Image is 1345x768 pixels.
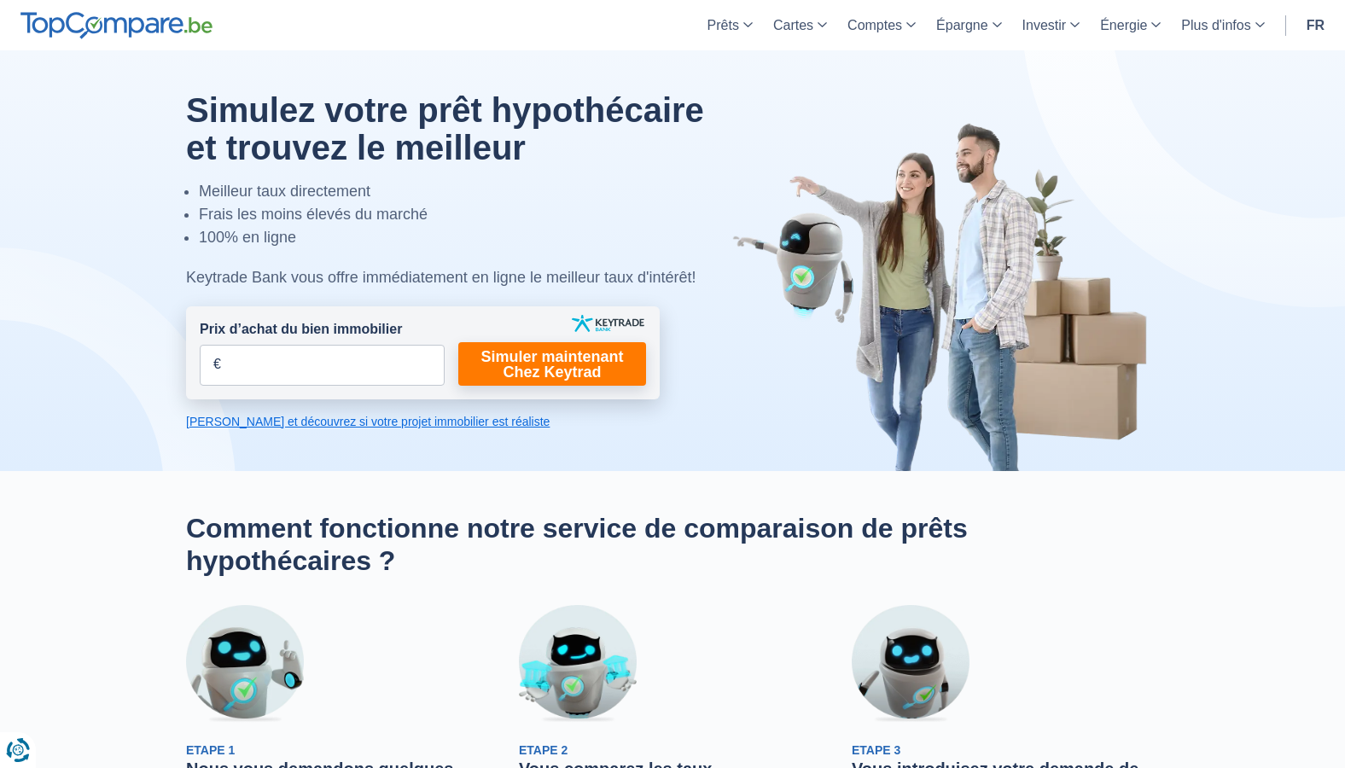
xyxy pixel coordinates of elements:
[186,512,1159,578] h2: Comment fonctionne notre service de comparaison de prêts hypothécaires ?
[186,605,304,723] img: Etape 1
[20,12,213,39] img: TopCompare
[186,266,743,289] div: Keytrade Bank vous offre immédiatement en ligne le meilleur taux d'intérêt!
[732,121,1159,471] img: image-hero
[199,180,743,203] li: Meilleur taux directement
[213,355,221,375] span: €
[572,315,644,332] img: keytrade
[200,320,402,340] label: Prix d’achat du bien immobilier
[199,203,743,226] li: Frais les moins élevés du marché
[852,605,969,723] img: Etape 3
[186,743,235,757] span: Etape 1
[458,342,646,386] a: Simuler maintenant Chez Keytrad
[186,91,743,166] h1: Simulez votre prêt hypothécaire et trouvez le meilleur
[519,743,568,757] span: Etape 2
[852,743,900,757] span: Etape 3
[519,605,637,723] img: Etape 2
[186,413,660,430] a: [PERSON_NAME] et découvrez si votre projet immobilier est réaliste
[199,226,743,249] li: 100% en ligne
